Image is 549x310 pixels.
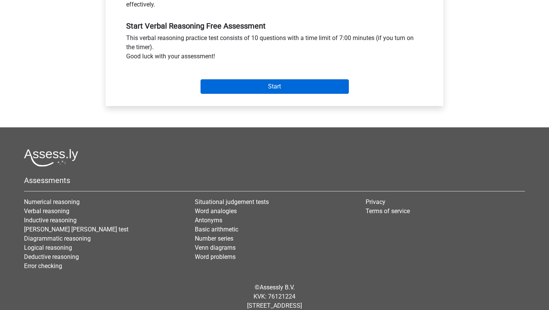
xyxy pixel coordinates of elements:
[24,149,78,167] img: Assessly logo
[366,198,385,206] a: Privacy
[24,207,69,215] a: Verbal reasoning
[201,79,349,94] input: Start
[195,253,236,260] a: Word problems
[195,244,236,251] a: Venn diagrams
[120,34,429,64] div: This verbal reasoning practice test consists of 10 questions with a time limit of 7:00 minutes (i...
[24,235,91,242] a: Diagrammatic reasoning
[24,217,77,224] a: Inductive reasoning
[24,176,525,185] h5: Assessments
[195,198,269,206] a: Situational judgement tests
[195,207,237,215] a: Word analogies
[195,235,233,242] a: Number series
[195,217,222,224] a: Antonyms
[126,21,423,31] h5: Start Verbal Reasoning Free Assessment
[24,226,128,233] a: [PERSON_NAME] [PERSON_NAME] test
[366,207,410,215] a: Terms of service
[24,244,72,251] a: Logical reasoning
[24,262,62,270] a: Error checking
[24,253,79,260] a: Deductive reasoning
[195,226,238,233] a: Basic arithmetic
[24,198,80,206] a: Numerical reasoning
[260,284,295,291] a: Assessly B.V.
